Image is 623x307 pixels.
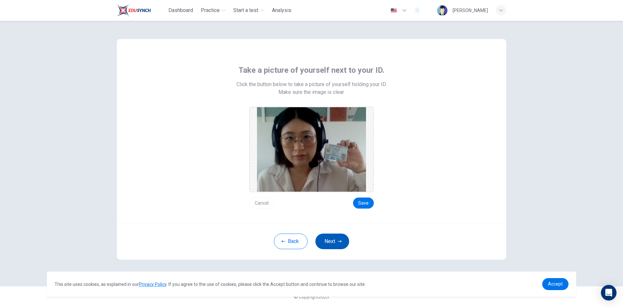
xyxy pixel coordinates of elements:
span: Make sure the image is clear. [278,88,345,96]
button: Back [274,234,308,249]
a: dismiss cookie message [542,278,568,290]
div: cookieconsent [47,272,576,297]
img: Train Test logo [117,4,151,17]
button: Start a test [231,5,267,16]
a: Privacy Policy [139,282,166,287]
img: preview screemshot [257,107,366,192]
button: Cancel [249,198,274,209]
span: Practice [201,6,220,14]
span: Dashboard [168,6,193,14]
a: Train Test logo [117,4,166,17]
button: Practice [198,5,228,16]
button: Save [353,198,374,209]
span: Accept [548,281,563,287]
img: Profile picture [437,5,447,16]
img: en [390,8,398,13]
span: This site uses cookies, as explained in our . If you agree to the use of cookies, please click th... [55,282,366,287]
span: © Copyright 2025 [294,294,329,300]
div: [PERSON_NAME] [453,6,488,14]
button: Next [315,234,349,249]
span: Click the button below to take a picture of yourself holding your ID. [237,81,387,88]
span: Take a picture of yourself next to your ID. [238,65,385,75]
span: Analysis [272,6,291,14]
span: Start a test [233,6,258,14]
button: Analysis [269,5,294,16]
button: Dashboard [166,5,196,16]
div: Open Intercom Messenger [601,285,617,301]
